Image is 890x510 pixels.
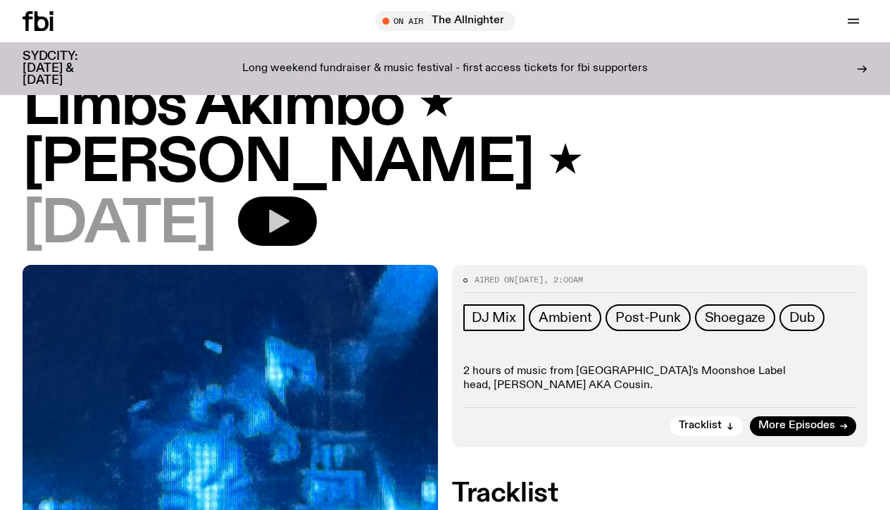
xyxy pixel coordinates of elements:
[23,51,113,87] h3: SYDCITY: [DATE] & [DATE]
[615,310,680,325] span: Post-Punk
[544,274,583,285] span: , 2:00am
[670,416,743,436] button: Tracklist
[529,304,602,331] a: Ambient
[463,304,525,331] a: DJ Mix
[452,481,867,506] h2: Tracklist
[779,304,825,331] a: Dub
[758,421,835,431] span: More Episodes
[695,304,775,331] a: Shoegaze
[375,11,515,31] button: On AirThe Allnighter
[789,310,815,325] span: Dub
[23,78,867,192] h1: Limbs Akimbo ⋆ [PERSON_NAME] ⋆
[472,310,516,325] span: DJ Mix
[679,421,722,431] span: Tracklist
[242,63,648,75] p: Long weekend fundraiser & music festival - first access tickets for fbi supporters
[23,197,215,254] span: [DATE]
[539,310,592,325] span: Ambient
[705,310,765,325] span: Shoegaze
[514,274,544,285] span: [DATE]
[475,274,514,285] span: Aired on
[750,416,856,436] a: More Episodes
[606,304,690,331] a: Post-Punk
[463,365,856,392] p: 2 hours of music from [GEOGRAPHIC_DATA]'s Moonshoe Label head, [PERSON_NAME] AKA Cousin.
